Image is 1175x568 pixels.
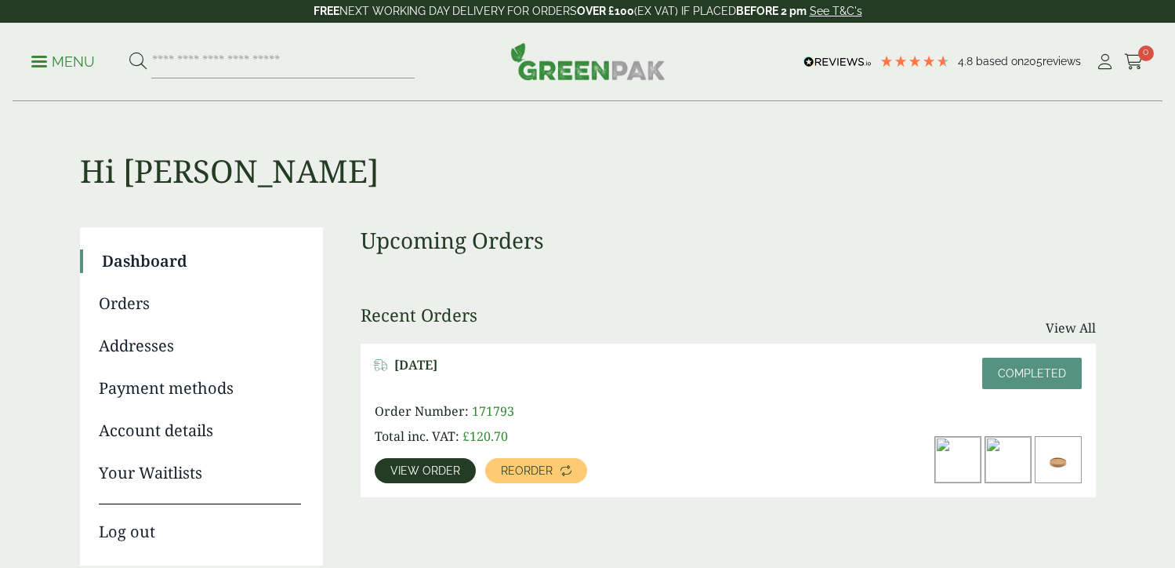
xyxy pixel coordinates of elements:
a: Orders [99,292,301,315]
a: Log out [99,504,301,544]
span: [DATE] [394,358,437,373]
a: Your Waitlists [99,461,301,485]
a: Payment methods [99,377,301,400]
a: Dashboard [102,249,301,273]
div: 4.79 Stars [879,54,950,68]
a: Addresses [99,334,301,358]
a: 0 [1124,50,1144,74]
span: 0 [1138,46,1154,61]
i: My Account [1095,54,1115,70]
p: Menu [31,53,95,71]
span: 205 [1024,55,1043,67]
span: View order [390,465,460,476]
strong: OVER £100 [577,5,634,17]
strong: BEFORE 2 pm [736,5,807,17]
span: Completed [998,367,1066,380]
bdi: 120.70 [462,428,508,445]
h1: Hi [PERSON_NAME] [80,102,1096,190]
a: View All [1046,319,1096,337]
a: View order [375,458,476,483]
img: GreenPak Supplies [510,42,665,80]
h3: Upcoming Orders [361,228,1096,254]
a: Menu [31,53,95,68]
span: 171793 [472,402,514,420]
span: £ [462,428,470,445]
a: Account details [99,419,301,442]
h3: Recent Orders [361,304,477,325]
a: Reorder [485,458,587,483]
img: REVIEWS.io [803,56,872,67]
a: See T&C's [810,5,862,17]
span: Order Number: [375,402,469,420]
span: Total inc. VAT: [375,428,459,445]
i: Cart [1124,54,1144,70]
span: 4.8 [958,55,976,67]
span: reviews [1043,55,1081,67]
img: Cardboard-Lid.jpg-ezgif.com-webp-to-jpg-converter-2-300x196.jpg [1035,437,1081,482]
img: Kraft-6oz-with-Berries-300x200.jpg [985,437,1031,482]
span: Reorder [501,465,553,476]
span: Based on [976,55,1024,67]
img: No-8-Deli-Box-with-Prawn-Chicken-Stir-Fry-300x217.jpg [935,437,981,482]
strong: FREE [314,5,339,17]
